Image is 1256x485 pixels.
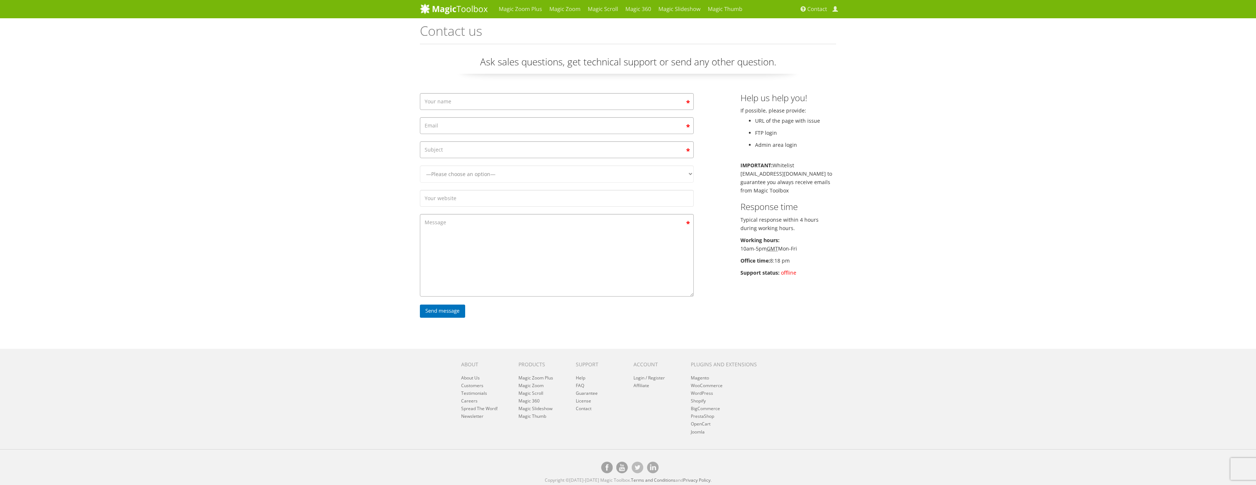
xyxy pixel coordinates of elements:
h1: Contact us [420,24,836,44]
input: Your name [420,93,694,110]
a: PrestaShop [691,413,714,419]
a: License [576,398,591,404]
a: Magic Scroll [518,390,543,396]
a: Careers [461,398,478,404]
img: MagicToolbox.com - Image tools for your website [420,3,488,14]
a: Newsletter [461,413,483,419]
a: Magic Zoom [518,382,544,389]
a: Magic Slideshow [518,405,552,412]
a: Login / Register [633,375,665,381]
a: Guarantee [576,390,598,396]
a: Help [576,375,585,381]
div: If possible, please provide: [735,93,842,280]
a: Joomla [691,429,705,435]
a: Magic Toolbox on [DOMAIN_NAME] [616,462,628,473]
a: WordPress [691,390,713,396]
a: Magic Toolbox on [DOMAIN_NAME] [647,462,659,473]
input: Send message [420,305,465,318]
b: Support status: [740,269,780,276]
h3: Response time [740,202,836,211]
input: Your website [420,190,694,207]
h6: About [461,362,508,367]
h3: Help us help you! [740,93,836,103]
b: Office time: [740,257,770,264]
a: Magento [691,375,709,381]
p: 10am-5pm Mon-Fri [740,236,836,253]
a: Magic Toolbox's Twitter account [632,462,643,473]
a: Customers [461,382,483,389]
p: Whitelist [EMAIL_ADDRESS][DOMAIN_NAME] to guarantee you always receive emails from Magic Toolbox [740,161,836,195]
a: Shopify [691,398,706,404]
a: Terms and Conditions [631,477,675,483]
b: IMPORTANT: [740,162,773,169]
a: Spread The Word! [461,405,498,412]
a: Affiliate [633,382,649,389]
p: Ask sales questions, get technical support or send any other question. [420,55,836,74]
a: Magic Toolbox on Facebook [601,462,613,473]
a: FAQ [576,382,584,389]
a: BigCommerce [691,405,720,412]
h6: Plugins and extensions [691,362,766,367]
a: OpenCart [691,421,711,427]
p: Typical response within 4 hours during working hours. [740,215,836,232]
h6: Account [633,362,680,367]
a: WooCommerce [691,382,723,389]
acronym: Greenwich Mean Time [767,245,778,252]
li: Admin area login [755,141,836,149]
a: Magic 360 [518,398,540,404]
a: Privacy Policy [683,477,711,483]
a: Magic Thumb [518,413,546,419]
b: Working hours: [740,237,780,244]
form: Contact form [420,93,694,321]
li: URL of the page with issue [755,117,836,125]
span: offline [781,269,796,276]
input: Email [420,117,694,134]
h6: Products [518,362,565,367]
li: FTP login [755,129,836,137]
input: Subject [420,141,694,158]
span: Contact [807,5,827,13]
p: 8:18 pm [740,256,836,265]
a: Testimonials [461,390,487,396]
a: Magic Zoom Plus [518,375,553,381]
a: About Us [461,375,480,381]
a: Contact [576,405,591,412]
h6: Support [576,362,622,367]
